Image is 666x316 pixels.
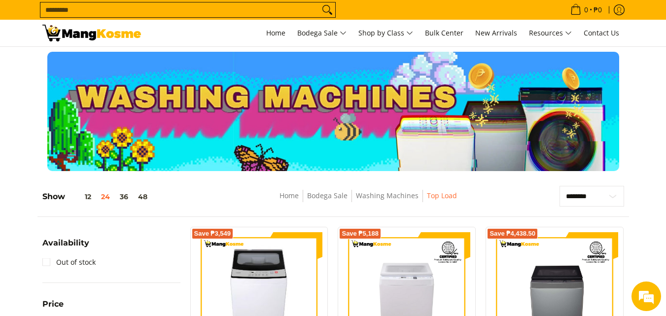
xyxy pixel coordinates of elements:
button: 12 [65,193,96,201]
a: Bodega Sale [292,20,351,46]
nav: Main Menu [151,20,624,46]
span: ₱0 [592,6,603,13]
img: Washing Machines l Mang Kosme: Home Appliances Warehouse Sale Partner Top Load [42,25,141,41]
a: Home [261,20,290,46]
span: Save ₱3,549 [194,231,231,237]
button: Search [319,2,335,17]
span: Bulk Center [425,28,463,37]
span: Availability [42,239,89,247]
span: New Arrivals [475,28,517,37]
span: Home [266,28,285,37]
a: Shop by Class [353,20,418,46]
span: Top Load [427,190,457,202]
span: Save ₱5,188 [342,231,379,237]
a: New Arrivals [470,20,522,46]
span: Resources [529,27,572,39]
button: 24 [96,193,115,201]
button: 48 [133,193,152,201]
span: 0 [583,6,590,13]
span: Bodega Sale [297,27,347,39]
span: Price [42,300,64,308]
a: Washing Machines [356,191,419,200]
a: Bulk Center [420,20,468,46]
button: 36 [115,193,133,201]
span: Contact Us [584,28,619,37]
nav: Breadcrumbs [214,190,523,212]
summary: Open [42,300,64,316]
span: Save ₱4,438.50 [490,231,535,237]
span: • [567,4,605,15]
summary: Open [42,239,89,254]
a: Contact Us [579,20,624,46]
a: Home [280,191,299,200]
h5: Show [42,192,152,202]
a: Bodega Sale [307,191,348,200]
span: Shop by Class [358,27,413,39]
a: Resources [524,20,577,46]
a: Out of stock [42,254,96,270]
